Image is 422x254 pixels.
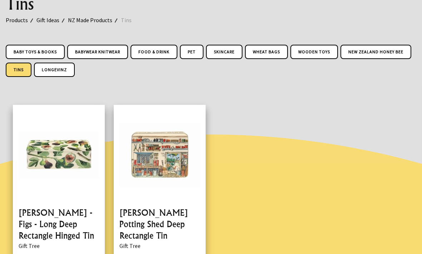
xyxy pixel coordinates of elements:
a: LongeviNZ [34,63,75,77]
a: NZ Made Products [68,15,121,25]
a: Wooden Toys [290,45,338,59]
a: New Zealand Honey Bee [340,45,411,59]
a: Pet [180,45,203,59]
a: Baby Toys & Books [6,45,65,59]
a: Wheat Bags [245,45,288,59]
a: Babywear Knitwear [67,45,128,59]
a: Tins [121,15,140,25]
a: Products [6,15,36,25]
a: Skincare [206,45,242,59]
a: Food & Drink [131,45,177,59]
a: Tins [6,63,31,77]
a: Gift Ideas [36,15,68,25]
